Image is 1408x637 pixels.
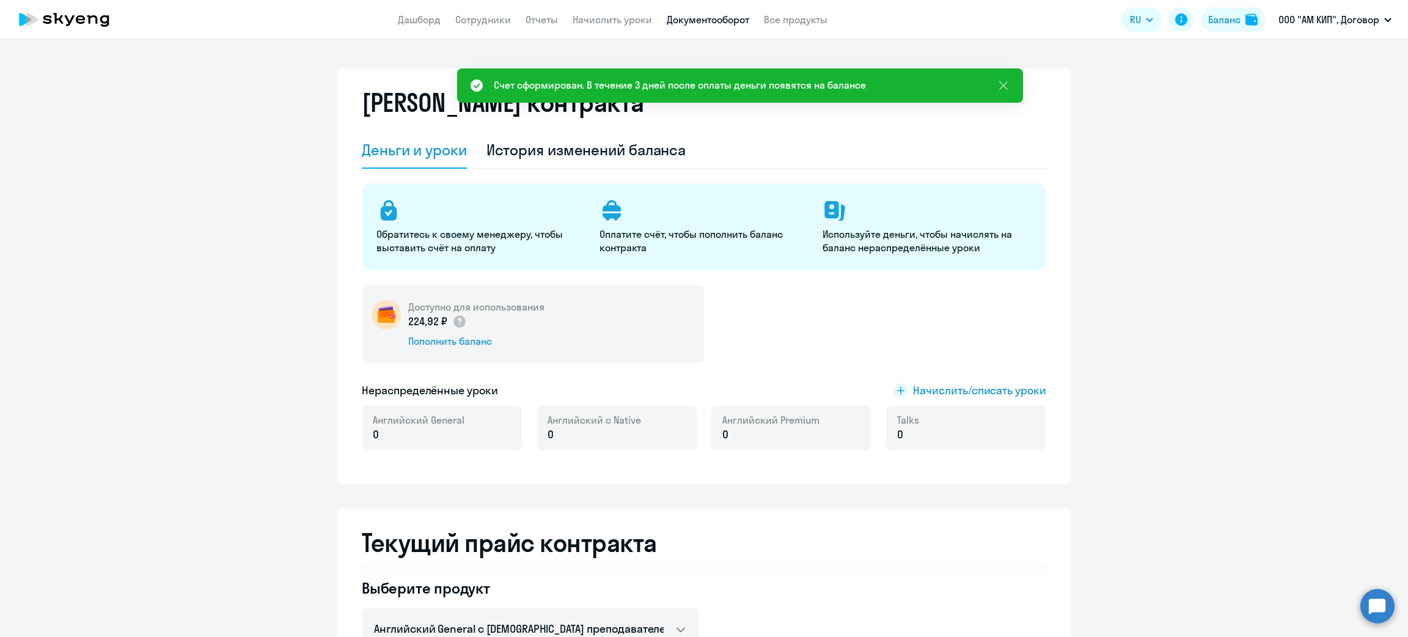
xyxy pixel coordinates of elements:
p: 224,92 ₽ [408,314,467,330]
h4: Выберите продукт [362,578,699,598]
h5: Нераспределённые уроки [362,383,498,399]
a: Сотрудники [455,13,511,26]
span: Английский с Native [548,413,641,427]
span: Talks [897,413,919,427]
div: Счет сформирован. В течение 3 дней после оплаты деньги появятся на балансе [494,78,866,92]
div: Баланс [1208,12,1241,27]
a: Документооборот [667,13,749,26]
img: balance [1245,13,1258,26]
h2: Текущий прайс контракта [362,528,1046,558]
span: 0 [722,427,728,443]
img: wallet-circle.png [372,300,401,330]
button: ООО "АМ КИП", Договор [1272,5,1398,34]
div: История изменений баланса [486,140,686,160]
a: Все продукты [764,13,827,26]
span: Начислить/списать уроки [913,383,1046,399]
p: Оплатите счёт, чтобы пополнить баланс контракта [599,227,808,254]
p: Используйте деньги, чтобы начислять на баланс нераспределённые уроки [823,227,1031,254]
span: Английский Premium [722,413,820,427]
p: Обратитесь к своему менеджеру, чтобы выставить счёт на оплату [376,227,585,254]
span: RU [1130,12,1141,27]
h2: [PERSON_NAME] контракта [362,88,644,117]
button: RU [1121,7,1162,32]
button: Балансbalance [1201,7,1265,32]
span: 0 [373,427,379,443]
a: Отчеты [526,13,558,26]
a: Дашборд [398,13,441,26]
span: 0 [548,427,554,443]
div: Деньги и уроки [362,140,467,160]
a: Начислить уроки [573,13,652,26]
span: Английский General [373,413,464,427]
p: ООО "АМ КИП", Договор [1278,12,1379,27]
span: 0 [897,427,903,443]
div: Пополнить баланс [408,334,544,348]
h5: Доступно для использования [408,300,544,314]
